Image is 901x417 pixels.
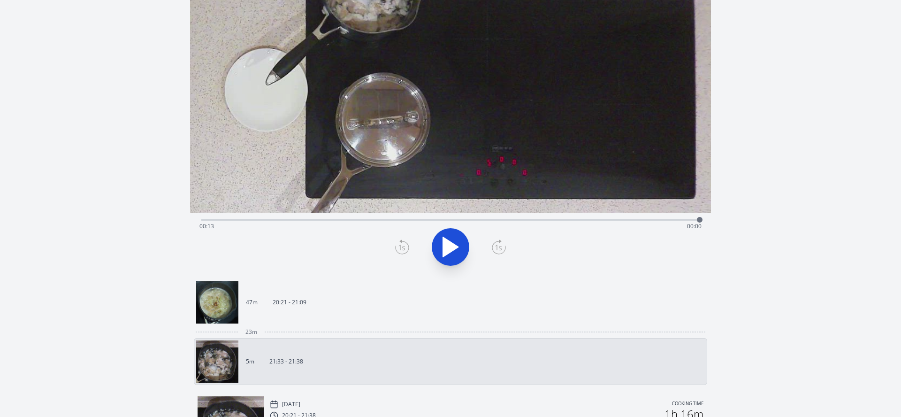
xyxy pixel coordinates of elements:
[687,222,702,230] span: 00:00
[196,340,238,383] img: 250326213401_thumb.jpeg
[246,358,254,365] p: 5m
[196,281,238,324] img: 250326202235_thumb.jpeg
[246,299,258,306] p: 47m
[269,358,303,365] p: 21:33 - 21:38
[245,328,257,336] span: 23m
[282,401,300,408] p: [DATE]
[199,222,214,230] span: 00:13
[672,400,703,409] p: Cooking time
[273,299,306,306] p: 20:21 - 21:09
